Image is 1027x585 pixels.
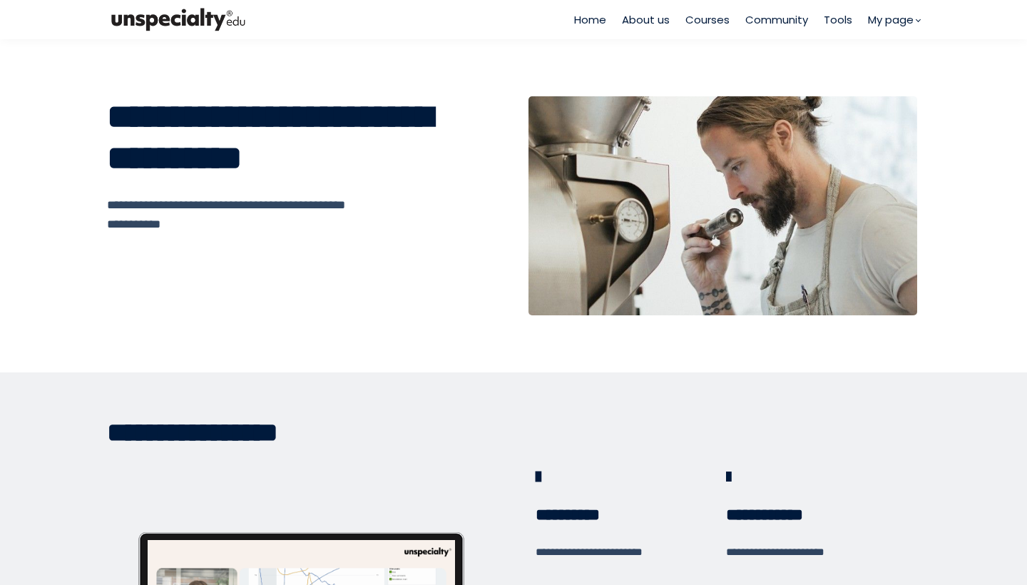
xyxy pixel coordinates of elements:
[824,11,852,28] a: Tools
[868,11,920,28] a: My page
[685,11,730,28] a: Courses
[745,11,808,28] a: Community
[868,11,914,28] span: My page
[107,5,250,34] img: bc390a18feecddb333977e298b3a00a1.png
[622,11,670,28] a: About us
[574,11,606,28] a: Home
